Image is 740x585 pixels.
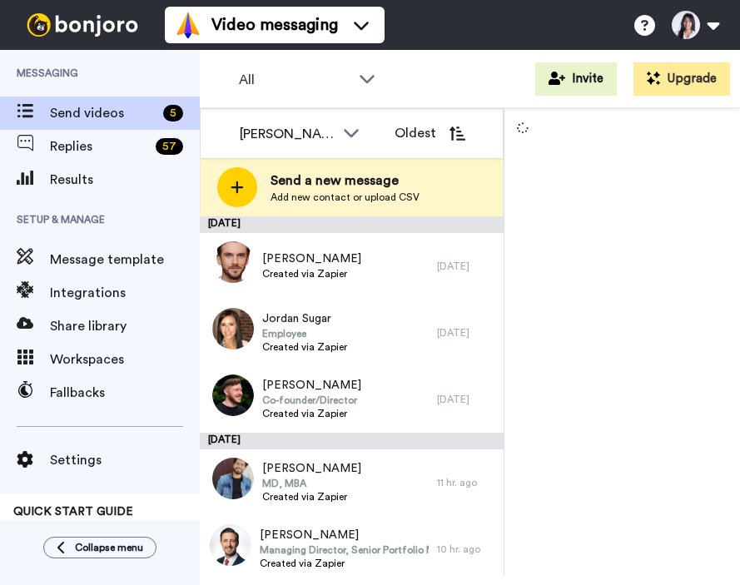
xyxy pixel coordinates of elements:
[262,267,361,280] span: Created via Zapier
[262,310,347,327] span: Jordan Sugar
[633,62,730,96] button: Upgrade
[271,191,420,204] span: Add new contact or upload CSV
[212,458,254,499] img: 96bcf819-f2fa-4865-9173-7a2963ed007c.jpg
[212,241,254,283] img: 600caf25-2129-40dd-9059-1981446a791e.jpg
[20,13,145,37] img: bj-logo-header-white.svg
[260,557,429,570] span: Created via Zapier
[262,407,361,420] span: Created via Zapier
[239,70,350,90] span: All
[437,543,495,556] div: 10 hr. ago
[382,117,478,150] button: Oldest
[437,326,495,340] div: [DATE]
[43,537,156,558] button: Collapse menu
[262,460,361,477] span: [PERSON_NAME]
[262,250,361,267] span: [PERSON_NAME]
[175,12,201,38] img: vm-color.svg
[437,393,495,406] div: [DATE]
[200,216,504,233] div: [DATE]
[260,543,429,557] span: Managing Director, Senior Portfolio Manager, Co-head of the PH&N Fixed Income team
[50,136,149,156] span: Replies
[50,450,200,470] span: Settings
[262,477,361,490] span: MD, MBA
[212,374,254,416] img: 4146e201-d2c8-4122-9339-a2c23b7301c2.jpg
[262,377,361,394] span: [PERSON_NAME]
[212,308,254,350] img: 393b5a98-2b28-4580-95e4-2d342db5598e.jpg
[211,13,338,37] span: Video messaging
[163,105,183,121] div: 5
[262,394,361,407] span: Co-founder/Director
[50,283,200,303] span: Integrations
[156,138,183,155] div: 57
[50,316,200,336] span: Share library
[50,350,200,369] span: Workspaces
[437,260,495,273] div: [DATE]
[50,170,200,190] span: Results
[50,250,200,270] span: Message template
[13,506,133,518] span: QUICK START GUIDE
[535,62,617,96] button: Invite
[271,171,420,191] span: Send a new message
[50,383,200,403] span: Fallbacks
[260,527,429,543] span: [PERSON_NAME]
[262,490,361,503] span: Created via Zapier
[240,124,335,144] div: [PERSON_NAME]
[262,340,347,354] span: Created via Zapier
[50,103,156,123] span: Send videos
[437,476,495,489] div: 11 hr. ago
[210,524,251,566] img: 82f905ef-e81e-44af-b5e1-ab785364551b.jpg
[75,541,143,554] span: Collapse menu
[262,327,347,340] span: Employee
[200,433,504,449] div: [DATE]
